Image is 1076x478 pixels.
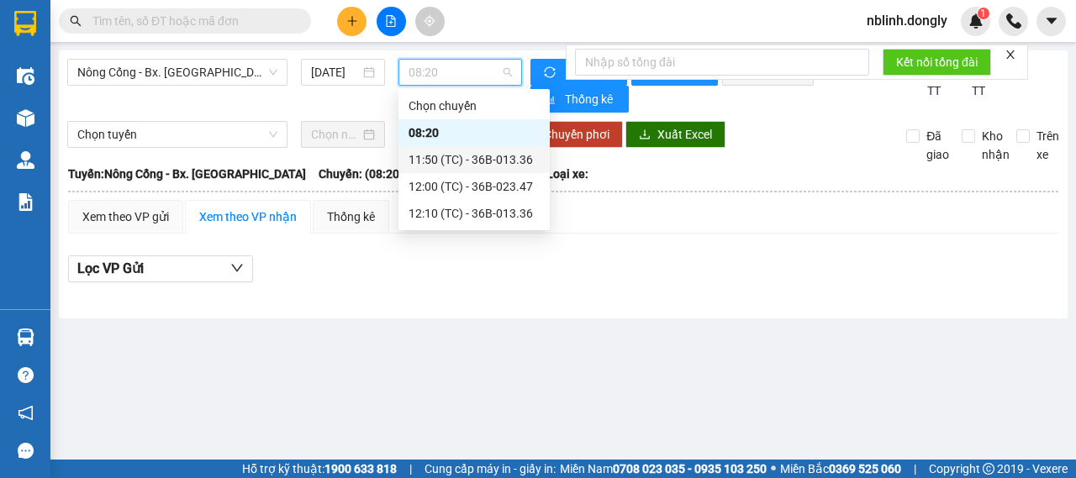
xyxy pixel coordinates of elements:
[613,462,767,475] strong: 0708 023 035 - 0935 103 250
[883,49,991,76] button: Kết nối tổng đài
[530,86,629,113] button: bar-chartThống kê
[409,177,540,196] div: 12:00 (TC) - 36B-023.47
[311,63,360,81] input: 11/10/2025
[978,8,989,19] sup: 1
[544,93,558,107] span: bar-chart
[625,121,725,148] button: downloadXuất Excel
[914,460,916,478] span: |
[377,7,406,36] button: file-add
[853,10,961,31] span: nblinh.dongly
[18,367,34,383] span: question-circle
[319,165,441,183] span: Chuyến: (08:20 [DATE])
[14,11,36,36] img: logo-vxr
[1006,13,1021,29] img: phone-icon
[409,97,540,115] div: Chọn chuyến
[17,109,34,127] img: warehouse-icon
[920,127,956,164] span: Đã giao
[17,151,34,169] img: warehouse-icon
[530,59,627,86] button: syncLàm mới
[975,127,1016,164] span: Kho nhận
[199,207,297,226] div: Xem theo VP nhận
[1044,13,1059,29] span: caret-down
[1030,127,1066,164] span: Trên xe
[68,167,306,181] b: Tuyến: Nông Cống - Bx. [GEOGRAPHIC_DATA]
[771,465,776,472] span: ⚪️
[324,462,397,475] strong: 1900 633 818
[82,207,169,226] div: Xem theo VP gửi
[415,7,445,36] button: aim
[409,123,540,142] div: 08:20
[17,67,34,85] img: warehouse-icon
[18,405,34,421] span: notification
[565,90,615,108] span: Thống kê
[327,207,375,226] div: Thống kê
[1005,49,1016,60] span: close
[560,460,767,478] span: Miền Nam
[346,15,358,27] span: plus
[424,15,435,27] span: aim
[77,60,277,85] span: Nông Cống - Bx. Mỹ Đình
[311,125,360,144] input: Chọn ngày
[983,463,994,475] span: copyright
[546,165,588,183] span: Loại xe:
[17,328,34,346] img: warehouse-icon
[409,60,511,85] span: 08:20
[77,258,144,279] span: Lọc VP Gửi
[242,460,397,478] span: Hỗ trợ kỹ thuật:
[780,460,901,478] span: Miền Bắc
[829,462,901,475] strong: 0369 525 060
[896,53,978,71] span: Kết nối tổng đài
[18,443,34,459] span: message
[409,150,540,169] div: 11:50 (TC) - 36B-013.36
[530,121,623,148] button: Chuyển phơi
[980,8,986,19] span: 1
[409,204,540,223] div: 12:10 (TC) - 36B-013.36
[425,460,556,478] span: Cung cấp máy in - giấy in:
[68,255,253,282] button: Lọc VP Gửi
[544,66,558,80] span: sync
[1036,7,1066,36] button: caret-down
[968,13,984,29] img: icon-new-feature
[70,15,82,27] span: search
[385,15,397,27] span: file-add
[92,12,291,30] input: Tìm tên, số ĐT hoặc mã đơn
[575,49,869,76] input: Nhập số tổng đài
[337,7,367,36] button: plus
[77,122,277,147] span: Chọn tuyến
[398,92,550,119] div: Chọn chuyến
[17,193,34,211] img: solution-icon
[230,261,244,275] span: down
[409,460,412,478] span: |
